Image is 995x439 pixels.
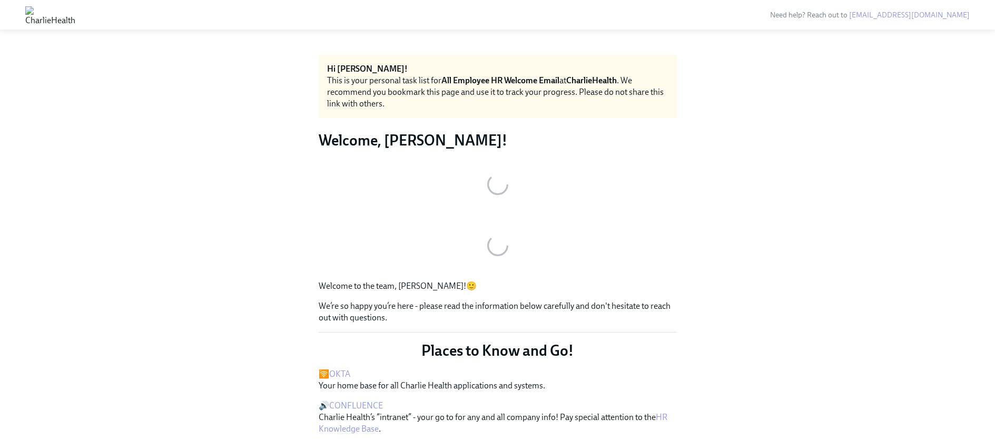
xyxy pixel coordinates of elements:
img: CharlieHealth [25,6,75,23]
span: Need help? Reach out to [770,11,970,19]
strong: Hi [PERSON_NAME]! [327,64,408,74]
p: 🔊 Charlie Health’s “intranet” - your go to for any and all company info! Pay special attention to... [319,400,677,435]
h3: Welcome, [PERSON_NAME]! [319,131,677,150]
p: 🛜 Your home base for all Charlie Health applications and systems. [319,368,677,392]
strong: CharlieHealth [566,75,617,85]
p: Places to Know and Go! [319,341,677,360]
p: We’re so happy you’re here - please read the information below carefully and don't hesitate to re... [319,300,677,324]
button: Zoom image [319,219,677,272]
a: [EMAIL_ADDRESS][DOMAIN_NAME] [849,11,970,19]
div: This is your personal task list for at . We recommend you bookmark this page and use it to track ... [327,75,668,110]
p: Welcome to the team, [PERSON_NAME]!🙂 [319,280,677,292]
a: CONFLUENCE [329,401,383,411]
strong: All Employee HR Welcome Email [441,75,559,85]
a: OKTA [329,369,350,379]
button: Zoom image [319,158,677,211]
